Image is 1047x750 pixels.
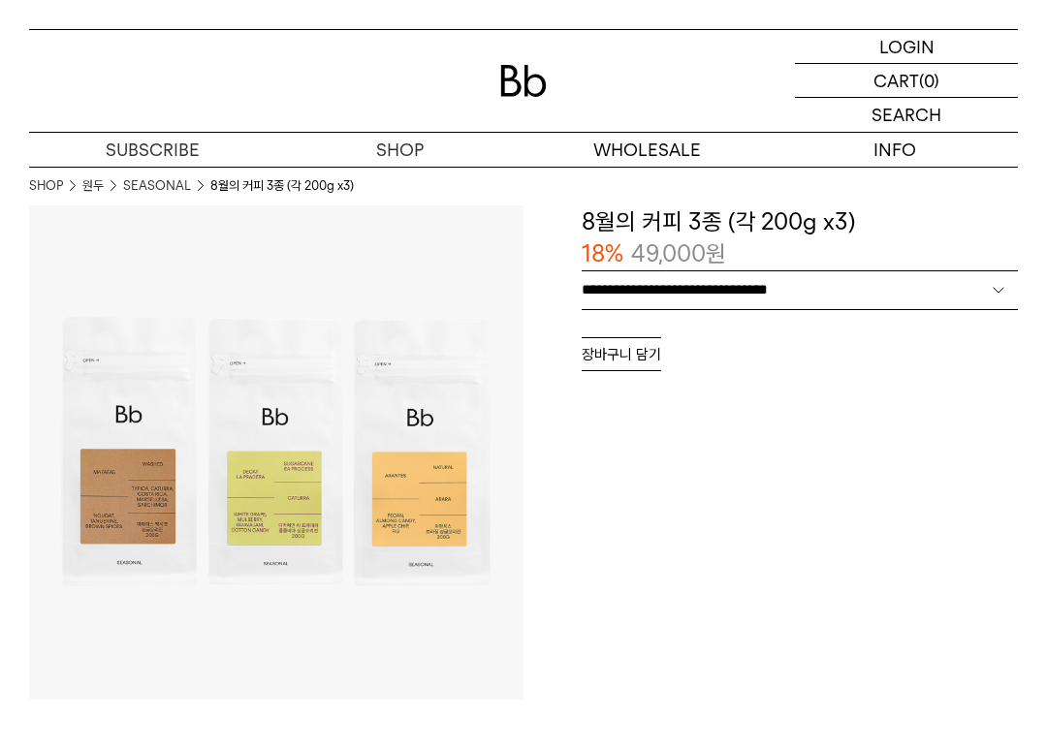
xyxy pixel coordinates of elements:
[582,205,1018,238] h3: 8월의 커피 3종 (각 200g x3)
[873,64,919,97] p: CART
[582,237,623,270] p: 18%
[771,133,1018,167] p: INFO
[919,64,939,97] p: (0)
[872,98,941,132] p: SEARCH
[795,64,1018,98] a: CART (0)
[879,30,935,63] p: LOGIN
[706,239,726,267] span: 원
[500,65,547,97] img: 로고
[29,205,523,700] img: 8월의 커피 3종 (각 200g x3)
[582,337,661,371] button: 장바구니 담기
[210,176,354,196] li: 8월의 커피 3종 (각 200g x3)
[276,133,523,167] a: SHOP
[29,176,63,196] a: SHOP
[795,30,1018,64] a: LOGIN
[123,176,191,196] a: SEASONAL
[631,237,726,270] p: 49,000
[82,176,104,196] a: 원두
[523,133,771,167] p: WHOLESALE
[29,133,276,167] a: SUBSCRIBE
